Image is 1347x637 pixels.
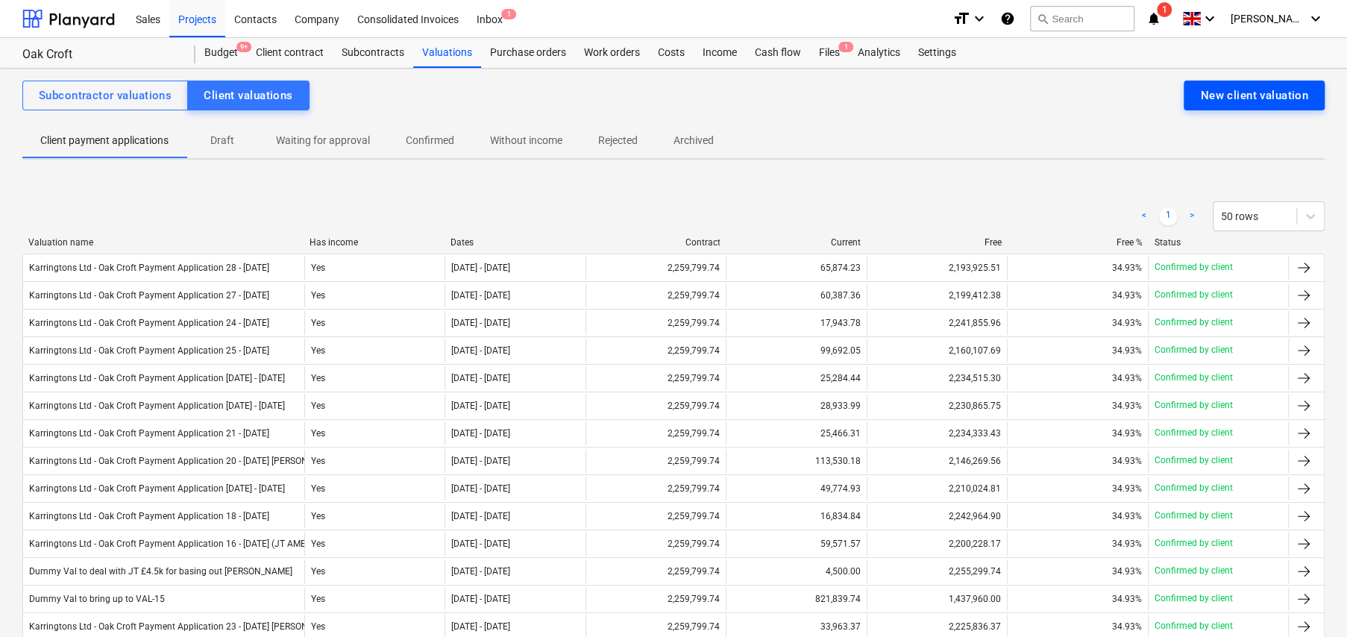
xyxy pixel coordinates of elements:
[1112,345,1142,356] div: 34.93%
[1155,620,1233,633] p: Confirmed by client
[413,38,481,68] a: Valuations
[1146,10,1161,28] i: notifications
[1112,621,1142,632] div: 34.93%
[236,42,251,52] span: 9+
[304,256,445,280] div: Yes
[304,504,445,528] div: Yes
[29,290,269,301] div: Karringtons Ltd - Oak Croft Payment Application 27 - [DATE]
[575,38,649,68] a: Work orders
[1272,565,1347,637] iframe: Chat Widget
[1000,10,1015,28] i: Knowledge base
[451,373,510,383] div: [DATE] - [DATE]
[451,511,510,521] div: [DATE] - [DATE]
[585,283,726,307] div: 2,259,799.74
[694,38,746,68] div: Income
[1112,401,1142,411] div: 34.93%
[1155,399,1233,412] p: Confirmed by client
[726,311,866,335] div: 17,943.78
[1155,289,1233,301] p: Confirmed by client
[333,38,413,68] a: Subcontracts
[909,38,965,68] a: Settings
[406,133,454,148] p: Confirmed
[867,256,1007,280] div: 2,193,925.51
[867,421,1007,445] div: 2,234,333.43
[585,256,726,280] div: 2,259,799.74
[22,81,188,110] button: Subcontractor valuations
[867,449,1007,473] div: 2,146,269.56
[726,504,866,528] div: 16,834.84
[304,477,445,501] div: Yes
[29,401,285,411] div: Karringtons Ltd - Oak Croft Payment Application [DATE] - [DATE]
[451,318,510,328] div: [DATE] - [DATE]
[1112,594,1142,604] div: 34.93%
[1155,537,1233,550] p: Confirmed by client
[867,477,1007,501] div: 2,210,024.81
[726,421,866,445] div: 25,466.31
[585,559,726,583] div: 2,259,799.74
[304,366,445,390] div: Yes
[1112,373,1142,383] div: 34.93%
[585,532,726,556] div: 2,259,799.74
[1112,511,1142,521] div: 34.93%
[1155,316,1233,329] p: Confirmed by client
[304,283,445,307] div: Yes
[451,566,510,577] div: [DATE] - [DATE]
[1184,81,1325,110] button: New client valuation
[29,621,339,632] div: Karringtons Ltd - Oak Croft Payment Application 23 - [DATE] [PERSON_NAME]
[304,559,445,583] div: Yes
[726,532,866,556] div: 59,571.57
[585,587,726,611] div: 2,259,799.74
[1030,6,1134,31] button: Search
[481,38,575,68] a: Purchase orders
[310,237,439,248] div: Has income
[29,483,285,494] div: Karringtons Ltd - Oak Croft Payment Application [DATE] - [DATE]
[304,311,445,335] div: Yes
[585,394,726,418] div: 2,259,799.74
[451,263,510,273] div: [DATE] - [DATE]
[1014,237,1143,248] div: Free %
[304,532,445,556] div: Yes
[585,366,726,390] div: 2,259,799.74
[867,504,1007,528] div: 2,242,964.90
[1155,371,1233,384] p: Confirmed by client
[29,511,269,521] div: Karringtons Ltd - Oak Croft Payment Application 18 - [DATE]
[726,339,866,363] div: 99,692.05
[304,449,445,473] div: Yes
[732,237,861,248] div: Current
[1159,207,1177,225] a: Page 1 is your current page
[29,456,339,466] div: Karringtons Ltd - Oak Croft Payment Application 20 - [DATE] [PERSON_NAME]
[952,10,970,28] i: format_size
[29,594,165,604] div: Dummy Val to bring up to VAL-15
[451,428,510,439] div: [DATE] - [DATE]
[39,86,172,105] div: Subcontractor valuations
[726,256,866,280] div: 65,874.23
[451,456,510,466] div: [DATE] - [DATE]
[28,237,298,248] div: Valuation name
[451,345,510,356] div: [DATE] - [DATE]
[29,345,269,356] div: Karringtons Ltd - Oak Croft Payment Application 25 - [DATE]
[1155,427,1233,439] p: Confirmed by client
[970,10,988,28] i: keyboard_arrow_down
[29,373,285,383] div: Karringtons Ltd - Oak Croft Payment Application [DATE] - [DATE]
[726,477,866,501] div: 49,774.93
[501,9,516,19] span: 1
[591,237,720,248] div: Contract
[195,38,247,68] div: Budget
[1154,237,1283,248] div: Status
[490,133,562,148] p: Without income
[726,366,866,390] div: 25,284.44
[1183,207,1201,225] a: Next page
[585,504,726,528] div: 2,259,799.74
[450,237,580,248] div: Dates
[873,237,1002,248] div: Free
[1135,207,1153,225] a: Previous page
[1155,565,1233,577] p: Confirmed by client
[867,311,1007,335] div: 2,241,855.96
[276,133,370,148] p: Waiting for approval
[867,532,1007,556] div: 2,200,228.17
[867,283,1007,307] div: 2,199,412.38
